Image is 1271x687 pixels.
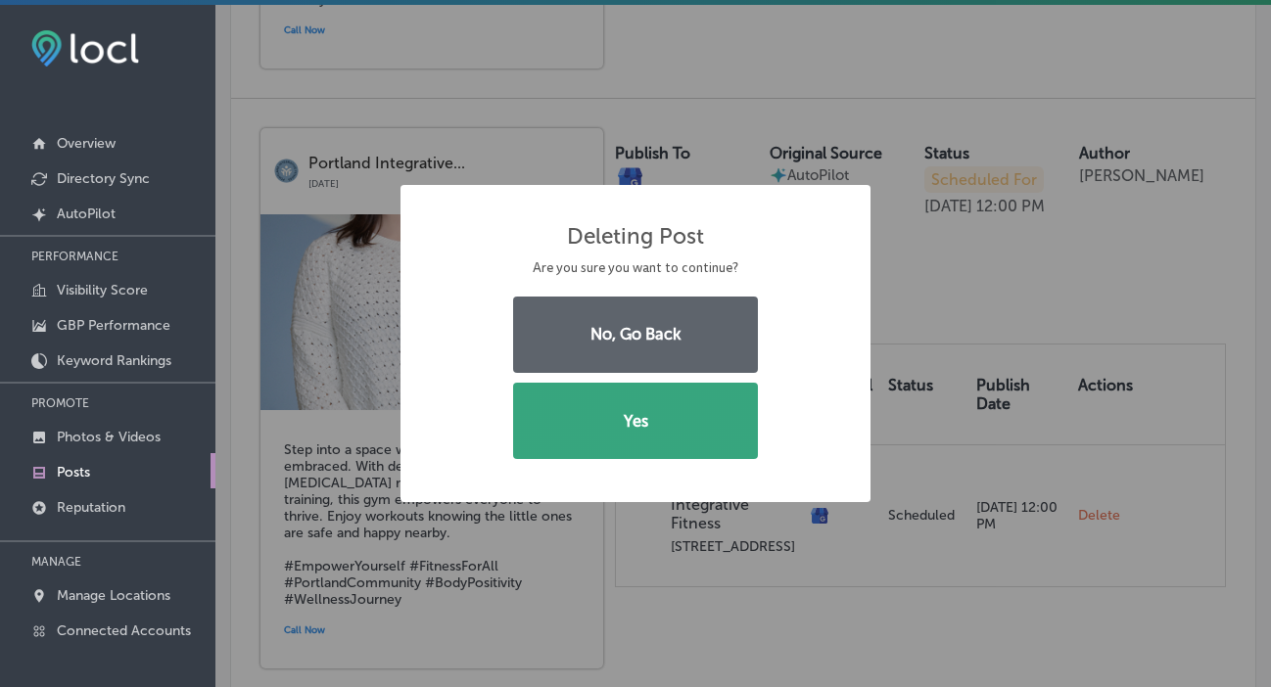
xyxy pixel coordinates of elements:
p: AutoPilot [57,206,116,222]
button: Yes [513,383,758,459]
p: Directory Sync [57,170,150,187]
p: Overview [57,135,116,152]
p: Manage Locations [57,587,170,604]
p: GBP Performance [57,317,170,334]
div: Are you sure you want to continue? [439,258,832,277]
img: fda3e92497d09a02dc62c9cd864e3231.png [31,30,139,67]
p: Posts [57,464,90,481]
p: Keyword Rankings [57,352,171,369]
h2: Deleting Post [567,223,704,250]
p: Reputation [57,499,125,516]
p: Connected Accounts [57,622,191,639]
p: Visibility Score [57,282,148,298]
button: No, Go Back [513,297,758,373]
p: Photos & Videos [57,429,161,445]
